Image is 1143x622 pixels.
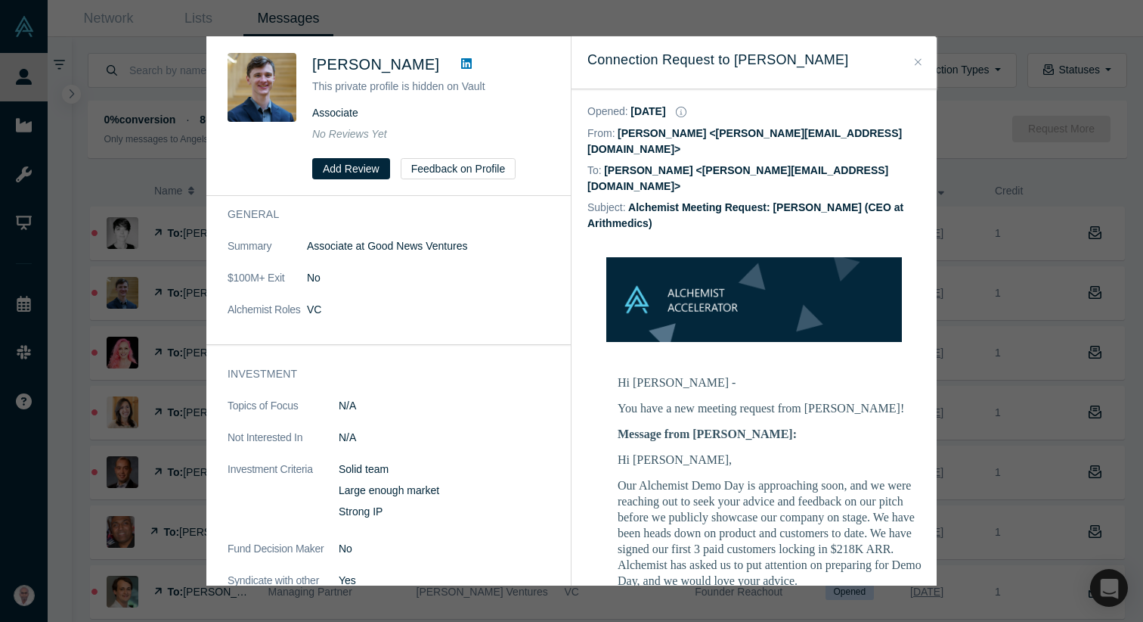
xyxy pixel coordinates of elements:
[228,238,307,270] dt: Summary
[312,158,390,179] button: Add Review
[228,430,339,462] dt: Not Interested In
[587,127,902,155] dd: [PERSON_NAME] <[PERSON_NAME][EMAIL_ADDRESS][DOMAIN_NAME]>
[339,398,550,414] dd: N/A
[587,50,921,70] h3: Connection Request to [PERSON_NAME]
[228,366,528,382] h3: Investment
[339,573,550,589] dd: Yes
[228,541,339,573] dt: Fund Decision Maker
[312,107,358,119] span: Associate
[228,573,339,605] dt: Syndicate with other investors
[339,504,550,520] p: Strong IP
[618,452,935,468] p: Hi [PERSON_NAME],
[312,56,439,73] span: [PERSON_NAME]
[618,428,797,440] b: Message from [PERSON_NAME]:
[587,201,903,229] dd: Alchemist Meeting Request: [PERSON_NAME] (CEO at Arithmedics)
[587,104,628,120] dt: Opened :
[339,483,550,499] p: Large enough market
[587,164,888,192] dd: [PERSON_NAME] <[PERSON_NAME][EMAIL_ADDRESS][DOMAIN_NAME]>
[587,200,626,216] dt: Subject:
[910,54,926,71] button: Close
[307,238,550,254] p: Associate at Good News Ventures
[587,126,615,142] dt: From:
[228,398,339,430] dt: Topics of Focus
[307,270,550,286] dd: No
[587,163,602,179] dt: To:
[401,158,516,179] button: Feedback on Profile
[228,462,339,541] dt: Investment Criteria
[312,128,387,140] span: No Reviews Yet
[312,79,550,95] p: This private profile is hidden on Vault
[228,207,528,222] h3: General
[339,541,550,557] dd: No
[618,400,935,416] p: You have a new meeting request from [PERSON_NAME]!
[606,257,902,342] img: banner-small-topicless.png
[339,462,550,477] p: Solid team
[228,270,307,302] dt: $100M+ Exit
[228,53,296,122] img: Brent Matterson's Profile Image
[618,375,935,390] p: Hi [PERSON_NAME] -
[228,302,307,334] dt: Alchemist Roles
[630,105,665,117] dd: [DATE]
[618,477,935,589] p: Our Alchemist Demo Day is approaching soon, and we were reaching out to seek your advice and feed...
[339,430,550,446] dd: N/A
[307,302,550,318] dd: VC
